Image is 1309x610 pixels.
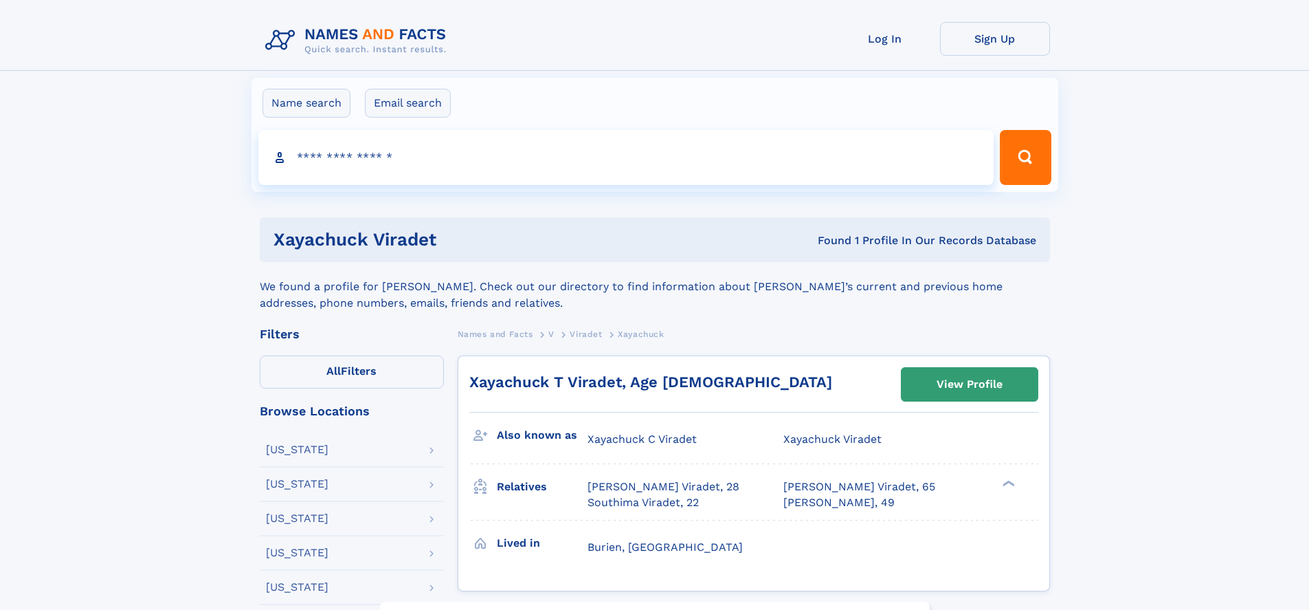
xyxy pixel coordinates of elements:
img: Logo Names and Facts [260,22,458,59]
a: [PERSON_NAME] Viradet, 28 [588,479,739,494]
div: Browse Locations [260,405,444,417]
div: We found a profile for [PERSON_NAME]. Check out our directory to find information about [PERSON_N... [260,262,1050,312]
a: Log In [830,22,940,56]
div: [US_STATE] [266,513,328,524]
div: Found 1 Profile In Our Records Database [627,233,1036,248]
a: [PERSON_NAME] Viradet, 65 [783,479,935,494]
div: [US_STATE] [266,444,328,455]
div: ❯ [999,479,1016,488]
span: Viradet [570,329,602,339]
label: Email search [365,89,451,118]
h3: Lived in [497,532,588,555]
div: [US_STATE] [266,479,328,490]
a: Xayachuck T Viradet, Age [DEMOGRAPHIC_DATA] [469,373,832,391]
span: Xayachuck [618,329,664,339]
span: All [326,364,341,378]
div: Filters [260,328,444,340]
h3: Also known as [497,424,588,447]
a: View Profile [902,368,1038,401]
div: [US_STATE] [266,547,328,558]
span: V [548,329,555,339]
label: Name search [262,89,350,118]
a: Sign Up [940,22,1050,56]
div: View Profile [937,369,1003,400]
div: [US_STATE] [266,582,328,593]
a: Southima Viradet, 22 [588,495,699,510]
h3: Relatives [497,475,588,499]
input: search input [258,130,994,185]
span: Xayachuck Viradet [783,433,882,446]
label: Filters [260,356,444,389]
span: Xayachuck C Viradet [588,433,697,446]
span: Burien, [GEOGRAPHIC_DATA] [588,541,743,554]
button: Search Button [1000,130,1051,185]
h1: Xayachuck Viradet [273,231,627,248]
a: [PERSON_NAME], 49 [783,495,895,510]
a: V [548,325,555,342]
a: Viradet [570,325,602,342]
a: Names and Facts [458,325,533,342]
